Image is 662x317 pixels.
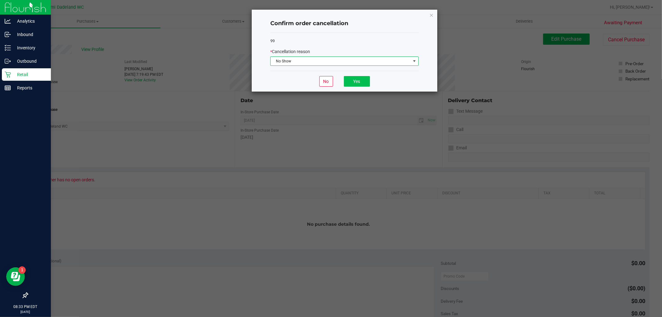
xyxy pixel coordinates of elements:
span: No Show [271,57,411,66]
span: Cancellation reason [272,49,310,54]
button: Yes [344,76,370,87]
span: 99 [270,38,275,43]
iframe: Resource center unread badge [18,266,26,274]
h4: Confirm order cancellation [270,20,419,28]
button: No [319,76,333,87]
button: Close [429,11,434,19]
iframe: Resource center [6,267,25,286]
